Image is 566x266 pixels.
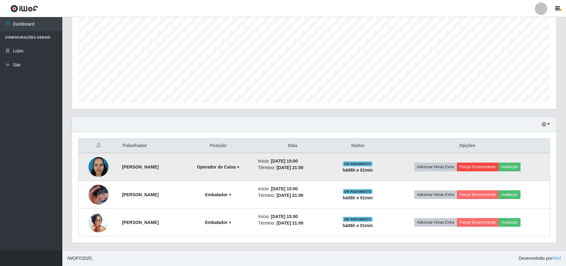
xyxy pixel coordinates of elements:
strong: há 06 h e 01 min [343,168,373,173]
span: EM ANDAMENTO [343,161,372,166]
th: Posição [182,139,254,153]
time: [DATE] 15:00 [271,159,298,164]
li: Início: [258,186,327,192]
strong: há 06 h e 01 min [343,195,373,200]
img: 1715310702709.jpeg [89,154,108,180]
time: [DATE] 21:00 [276,221,303,226]
button: Adicionar Horas Extra [414,218,457,227]
button: Avaliação [498,163,520,171]
button: Avaliação [498,218,520,227]
th: Data [254,139,331,153]
time: [DATE] 21:00 [276,193,303,198]
li: Término: [258,220,327,226]
span: © 2025 . [67,255,93,262]
time: [DATE] 15:00 [271,186,298,191]
img: CoreUI Logo [10,5,38,12]
li: Início: [258,158,327,164]
li: Início: [258,213,327,220]
span: Desenvolvido por [519,255,561,262]
strong: Embalador + [205,220,231,225]
time: [DATE] 21:00 [276,165,303,170]
li: Término: [258,164,327,171]
button: Forçar Encerramento [457,163,499,171]
button: Forçar Encerramento [457,190,499,199]
a: iWof [552,256,561,261]
strong: Operador de Caixa + [197,164,240,169]
strong: há 06 h e 01 min [343,223,373,228]
img: 1662126306430.jpeg [89,177,108,212]
strong: [PERSON_NAME] [122,192,158,197]
th: Status [331,139,385,153]
time: [DATE] 15:00 [271,214,298,219]
th: Trabalhador [118,139,182,153]
span: EM ANDAMENTO [343,217,372,222]
th: Opções [385,139,550,153]
button: Adicionar Horas Extra [414,190,457,199]
button: Adicionar Horas Extra [414,163,457,171]
strong: [PERSON_NAME] [122,164,158,169]
strong: Embalador + [205,192,231,197]
button: Avaliação [498,190,520,199]
img: 1692498392300.jpeg [89,200,108,245]
button: Forçar Encerramento [457,218,499,227]
li: Término: [258,192,327,199]
span: EM ANDAMENTO [343,189,372,194]
span: IWOF [67,256,79,261]
strong: [PERSON_NAME] [122,220,158,225]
